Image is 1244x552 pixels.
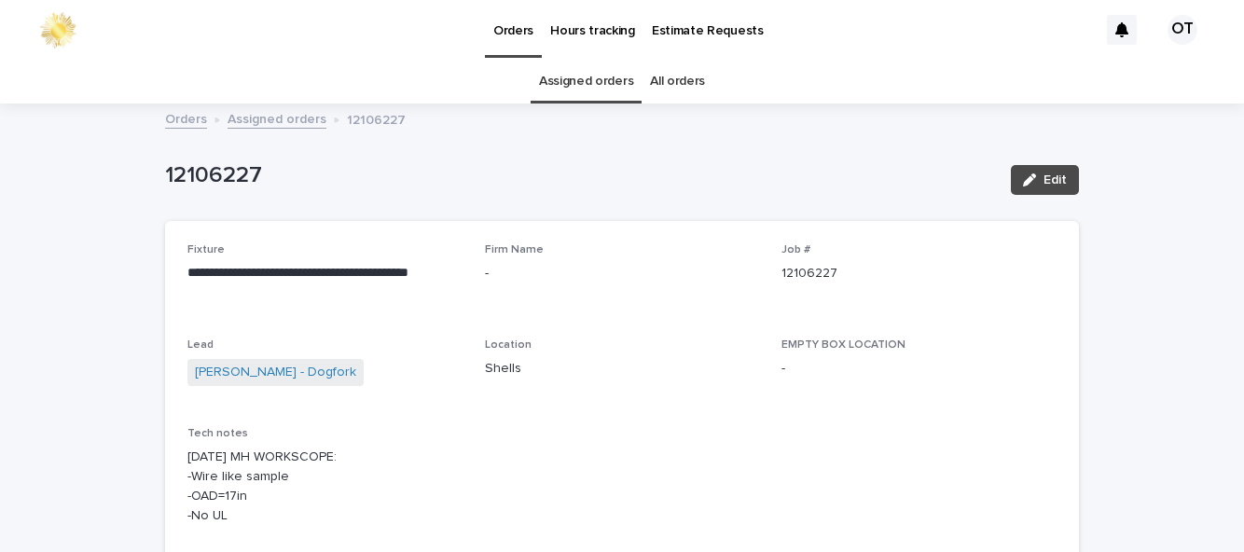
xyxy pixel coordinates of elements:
p: - [781,359,1057,379]
p: 12106227 [347,108,406,129]
a: All orders [650,60,705,103]
p: 12106227 [781,264,1057,283]
p: [DATE] MH WORKSCOPE: -Wire like sample -OAD=17in -No UL [187,448,1057,525]
span: Firm Name [485,244,544,255]
button: Edit [1011,165,1079,195]
span: Lead [187,339,214,351]
div: OT [1168,15,1197,45]
span: Job # [781,244,810,255]
a: Assigned orders [539,60,633,103]
span: Tech notes [187,428,248,439]
img: 0ffKfDbyRa2Iv8hnaAqg [37,11,78,48]
span: Location [485,339,532,351]
span: EMPTY BOX LOCATION [781,339,905,351]
span: Edit [1044,173,1067,186]
p: - [485,264,760,283]
p: Shells [485,359,760,379]
a: [PERSON_NAME] - Dogfork [195,363,356,382]
p: 12106227 [165,162,996,189]
a: Orders [165,107,207,129]
a: Assigned orders [228,107,326,129]
span: Fixture [187,244,225,255]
